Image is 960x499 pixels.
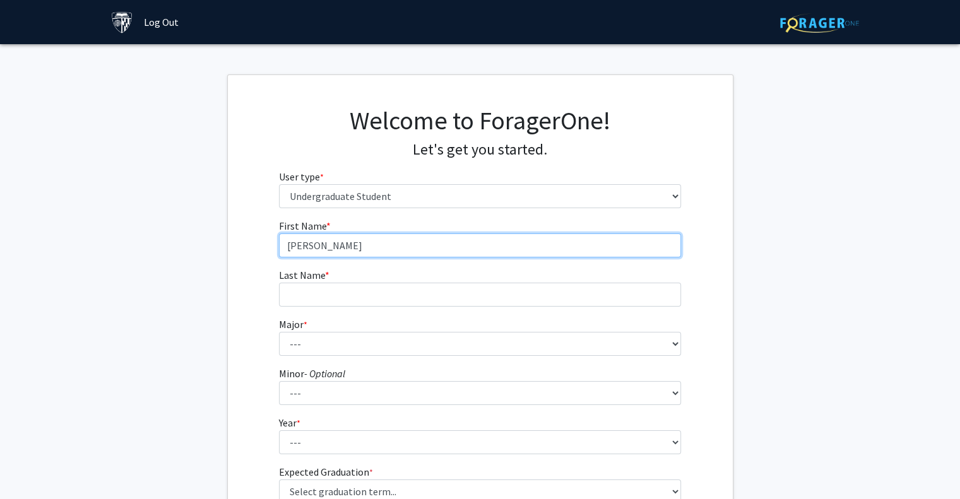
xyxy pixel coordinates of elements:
[9,442,54,490] iframe: Chat
[279,169,324,184] label: User type
[279,105,681,136] h1: Welcome to ForagerOne!
[279,415,300,430] label: Year
[279,366,345,381] label: Minor
[111,11,133,33] img: Johns Hopkins University Logo
[279,269,325,281] span: Last Name
[780,13,859,33] img: ForagerOne Logo
[279,220,326,232] span: First Name
[279,317,307,332] label: Major
[279,141,681,159] h4: Let's get you started.
[279,464,373,479] label: Expected Graduation
[304,367,345,380] i: - Optional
